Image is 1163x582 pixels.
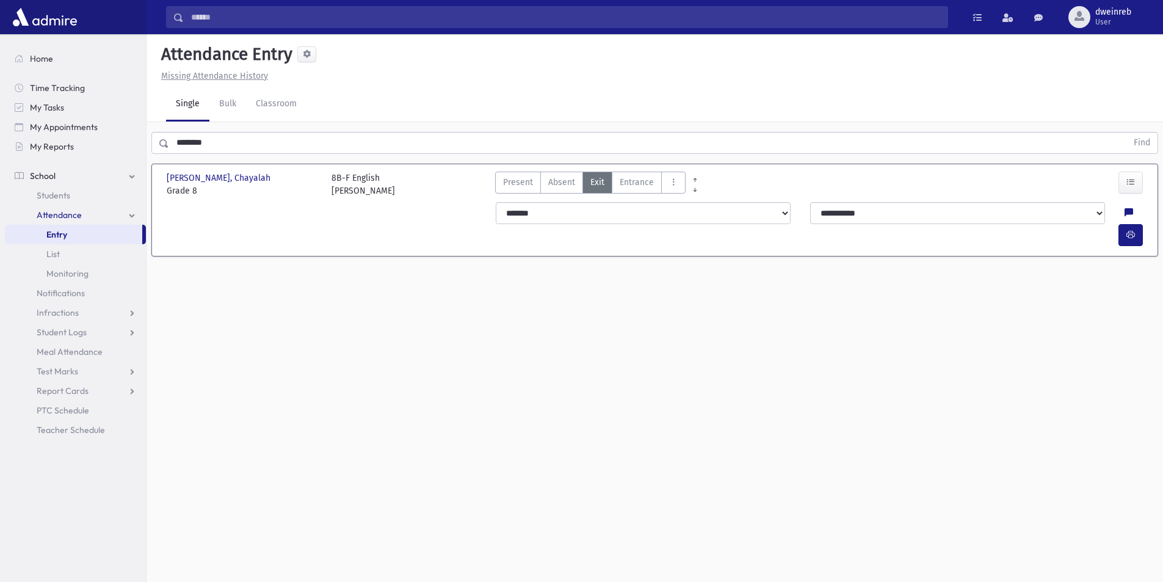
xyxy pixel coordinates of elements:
[37,346,103,357] span: Meal Attendance
[5,381,146,401] a: Report Cards
[503,176,533,189] span: Present
[5,322,146,342] a: Student Logs
[332,172,395,197] div: 8B-F English [PERSON_NAME]
[5,205,146,225] a: Attendance
[5,303,146,322] a: Infractions
[37,288,85,299] span: Notifications
[10,5,80,29] img: AdmirePro
[167,184,319,197] span: Grade 8
[1095,7,1131,17] span: dweinreb
[1095,17,1131,27] span: User
[5,98,146,117] a: My Tasks
[1126,133,1158,153] button: Find
[46,229,67,240] span: Entry
[5,244,146,264] a: List
[156,71,268,81] a: Missing Attendance History
[37,307,79,318] span: Infractions
[167,172,273,184] span: [PERSON_NAME], Chayalah
[30,170,56,181] span: School
[37,327,87,338] span: Student Logs
[46,249,60,260] span: List
[184,6,947,28] input: Search
[5,342,146,362] a: Meal Attendance
[37,209,82,220] span: Attendance
[5,401,146,420] a: PTC Schedule
[5,264,146,283] a: Monitoring
[161,71,268,81] u: Missing Attendance History
[5,137,146,156] a: My Reports
[30,82,85,93] span: Time Tracking
[37,424,105,435] span: Teacher Schedule
[37,366,78,377] span: Test Marks
[46,268,89,279] span: Monitoring
[209,87,246,122] a: Bulk
[30,53,53,64] span: Home
[37,190,70,201] span: Students
[5,117,146,137] a: My Appointments
[246,87,306,122] a: Classroom
[30,122,98,133] span: My Appointments
[5,420,146,440] a: Teacher Schedule
[5,78,146,98] a: Time Tracking
[495,172,686,197] div: AttTypes
[620,176,654,189] span: Entrance
[156,44,292,65] h5: Attendance Entry
[30,141,74,152] span: My Reports
[5,283,146,303] a: Notifications
[5,166,146,186] a: School
[5,49,146,68] a: Home
[590,176,604,189] span: Exit
[30,102,64,113] span: My Tasks
[166,87,209,122] a: Single
[37,385,89,396] span: Report Cards
[548,176,575,189] span: Absent
[37,405,89,416] span: PTC Schedule
[5,225,142,244] a: Entry
[5,186,146,205] a: Students
[5,362,146,381] a: Test Marks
